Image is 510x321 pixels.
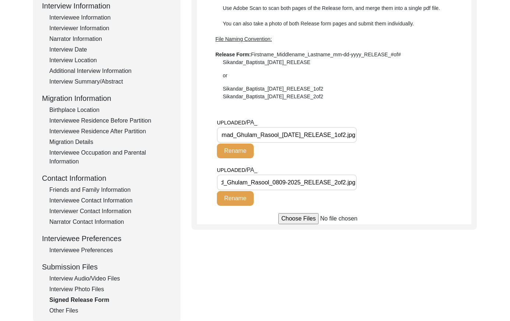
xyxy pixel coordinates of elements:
[49,296,172,304] div: Signed Release Form
[217,191,254,206] button: Rename
[49,127,172,136] div: Interviewee Residence After Partition
[49,196,172,205] div: Interviewee Contact Information
[49,35,172,43] div: Narrator Information
[215,36,272,42] span: File Naming Convention:
[49,77,172,86] div: Interview Summary/Abstract
[49,246,172,255] div: Interviewee Preferences
[49,274,172,283] div: Interview Audio/Video Files
[42,261,172,272] div: Submission Files
[49,306,172,315] div: Other Files
[215,52,251,57] b: Release Form:
[49,45,172,54] div: Interview Date
[217,167,247,173] span: UPLOADED/
[42,233,172,244] div: Interviewee Preferences
[215,72,453,80] div: or
[42,0,172,11] div: Interview Information
[49,106,172,114] div: Birthplace Location
[247,119,257,126] span: PA_
[49,138,172,147] div: Migration Details
[49,285,172,294] div: Interview Photo Files
[49,56,172,65] div: Interview Location
[217,120,247,126] span: UPLOADED/
[49,186,172,194] div: Friends and Family Information
[217,144,254,158] button: Rename
[49,67,172,75] div: Additional Interview Information
[247,167,257,173] span: PA_
[49,13,172,22] div: Interviewee Information
[49,207,172,216] div: Interviewer Contact Information
[42,173,172,184] div: Contact Information
[49,116,172,125] div: Interviewee Residence Before Partition
[49,148,172,166] div: Interviewee Occupation and Parental Information
[49,218,172,226] div: Narrator Contact Information
[49,24,172,33] div: Interviewer Information
[42,93,172,104] div: Migration Information
[215,4,453,100] div: Use Adobe Scan to scan both pages of the Release form, and merge them into a single pdf file. You...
